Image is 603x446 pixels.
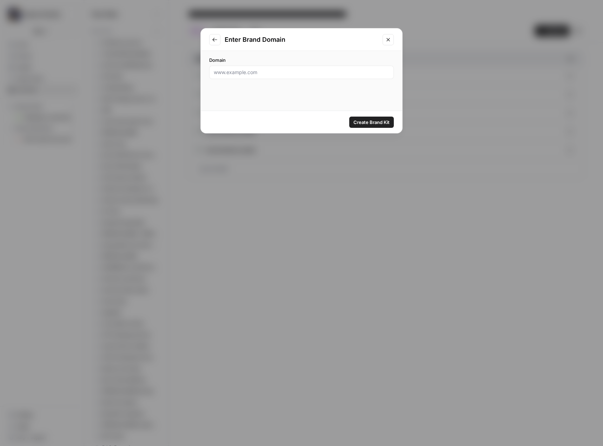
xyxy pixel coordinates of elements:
[349,117,394,128] button: Create Brand Kit
[383,34,394,45] button: Close modal
[225,35,378,45] h2: Enter Brand Domain
[209,34,220,45] button: Go to previous step
[214,69,389,76] input: www.example.com
[209,57,394,64] label: Domain
[353,119,390,126] span: Create Brand Kit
